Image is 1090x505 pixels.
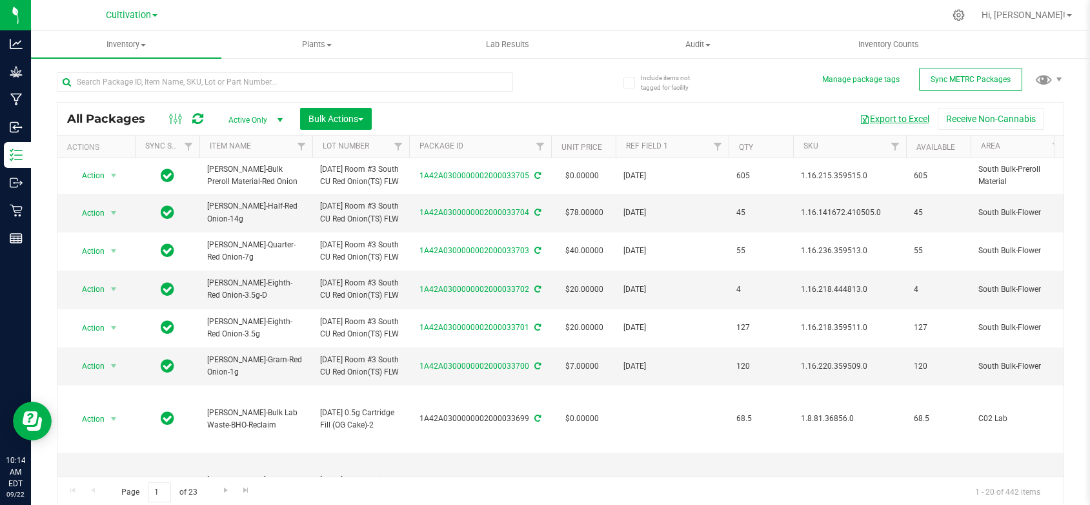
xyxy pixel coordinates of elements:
span: 45 [914,207,963,219]
span: 45 [736,207,785,219]
span: In Sync [161,242,174,260]
span: 127 [914,322,963,334]
a: 1A42A0300000002000033701 [419,323,529,332]
span: [DATE] [623,322,721,334]
span: Sync from Compliance System [532,208,541,217]
a: 1A42A0300000002000033700 [419,362,529,371]
span: 4 [914,283,963,296]
inline-svg: Retail [10,204,23,217]
span: C02 Lab [978,413,1060,425]
span: 127 [736,322,785,334]
span: [DATE] Room #3 South CU Red Onion(TS) FLW [320,239,401,263]
span: [PERSON_NAME]-Cartridge-Cured Resin 0.5g-OG Cake [207,474,305,499]
a: Filter [885,136,906,158]
span: [DATE] [623,207,721,219]
button: Sync METRC Packages [919,68,1022,91]
span: $0.00000 [559,409,605,428]
span: select [106,410,122,428]
span: 55 [736,245,785,257]
span: 68.5 [914,413,963,425]
span: Sync from Compliance System [532,171,541,180]
span: Sync from Compliance System [532,323,541,332]
a: SKU [803,141,818,150]
span: Action [70,167,105,185]
inline-svg: Reports [10,232,23,245]
div: 1A42A0300000002000033699 [407,413,553,425]
span: $40.00000 [559,242,610,260]
button: Receive Non-Cannabis [938,108,1044,130]
inline-svg: Analytics [10,37,23,50]
inline-svg: Manufacturing [10,93,23,106]
span: 1.16.236.359513.0 [801,245,898,257]
span: [DATE] [623,283,721,296]
span: 1 - 20 of 442 items [965,482,1051,502]
a: Go to the next page [216,482,235,500]
inline-svg: Inventory [10,149,23,161]
span: Action [70,280,105,298]
span: 120 [736,360,785,373]
span: [PERSON_NAME]-Bulk Lab Waste-BHO-Reclaim [207,407,305,431]
span: South Bulk-Flower [978,322,1060,334]
span: 4 [736,283,785,296]
span: Sync from Compliance System [532,414,541,423]
a: Plants [221,31,412,58]
span: select [106,204,122,222]
span: [DATE] [623,360,721,373]
a: Audit [603,31,793,58]
span: Action [70,204,105,222]
input: 1 [148,482,171,502]
span: [DATE] Room #3 South CU Red Onion(TS) FLW [320,316,401,340]
span: [DATE] Room #3 South CU Red Onion(TS) FLW [320,200,401,225]
span: Sync from Compliance System [532,246,541,255]
span: Inventory [31,39,221,50]
div: Actions [67,143,130,152]
span: Plants [222,39,411,50]
a: Lot Number [323,141,369,150]
button: Manage package tags [822,74,900,85]
span: South Bulk-Flower [978,360,1060,373]
span: [DATE] 0.5g Cartridge Fill (OG Cake)-1 [320,474,401,499]
span: South Bulk-Flower [978,283,1060,296]
a: Ref Field 1 [626,141,668,150]
span: Action [70,357,105,375]
span: South Bulk-Preroll Material [978,163,1060,188]
span: Inventory Counts [841,39,936,50]
span: In Sync [161,409,174,428]
iframe: Resource center [13,402,52,440]
a: Package ID [419,141,463,150]
span: Action [70,319,105,337]
span: Action [70,410,105,428]
a: Filter [178,136,199,158]
span: In Sync [161,318,174,336]
span: 605 [736,170,785,182]
span: 1.16.218.359511.0 [801,322,898,334]
a: Sync Status [145,141,195,150]
span: select [106,167,122,185]
a: 1A42A0300000002000033705 [419,171,529,180]
span: Lab Results [469,39,547,50]
span: In Sync [161,357,174,375]
a: Qty [739,143,753,152]
span: 1.16.220.359509.0 [801,360,898,373]
span: [PERSON_NAME]-Gram-Red Onion-1g [207,354,305,378]
span: Bulk Actions [308,114,363,124]
span: Include items not tagged for facility [641,73,705,92]
span: [PERSON_NAME]-Eighth-Red Onion-3.5g-D [207,277,305,302]
a: Item Name [210,141,251,150]
span: select [106,242,122,260]
span: Sync from Compliance System [532,285,541,294]
a: Inventory [31,31,221,58]
span: Hi, [PERSON_NAME]! [982,10,1065,20]
a: Filter [1046,136,1067,158]
span: $20.00000 [559,280,610,299]
a: Area [981,141,1000,150]
button: Export to Excel [851,108,938,130]
span: 68.5 [736,413,785,425]
div: Manage settings [951,9,967,21]
span: select [106,280,122,298]
span: Sync from Compliance System [532,362,541,371]
a: Filter [388,136,409,158]
p: 09/22 [6,490,25,499]
span: 1.8.81.36856.0 [801,413,898,425]
span: In Sync [161,203,174,222]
